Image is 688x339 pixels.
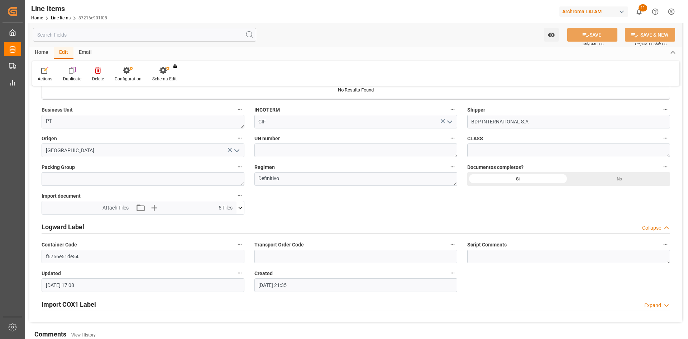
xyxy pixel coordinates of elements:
button: Help Center [647,4,663,20]
button: Container Code [235,240,244,249]
span: 5 Files [219,204,233,212]
span: Business Unit [42,106,73,114]
button: Created [448,268,457,278]
button: INCOTERM [448,105,457,114]
button: CLASS [661,133,670,143]
div: Line Items [31,3,107,14]
input: DD.MM.YYYY HH:MM [254,278,457,292]
span: Shipper [467,106,485,114]
span: UN number [254,135,280,142]
a: View History [71,333,96,338]
input: Search Fields [33,28,256,42]
span: Import document [42,192,81,200]
div: Archroma LATAM [559,6,628,17]
span: Ctrl/CMD + Shift + S [635,41,666,47]
div: Delete [92,76,104,82]
div: Email [73,47,97,59]
button: Import document [235,191,244,200]
button: Archroma LATAM [559,5,631,18]
div: Expand [644,302,661,309]
textarea: PT [42,115,244,128]
span: Container Code [42,241,77,249]
span: Packing Group [42,164,75,171]
span: Updated [42,270,61,277]
button: Packing Group [235,162,244,171]
h2: Logward Label [42,222,84,232]
span: Regimen [254,164,275,171]
textarea: Definitivo [254,172,457,186]
span: Origen [42,135,57,142]
span: Script Comments [467,241,507,249]
button: SAVE & NEW [625,28,675,42]
span: Transport Order Code [254,241,304,249]
div: Actions [38,76,52,82]
div: Home [29,47,54,59]
button: Transport Order Code [448,240,457,249]
div: No [569,172,670,186]
button: Updated [235,268,244,278]
div: Duplicate [63,76,81,82]
div: Edit [54,47,73,59]
button: Regimen [448,162,457,171]
input: Type to search/select [254,115,457,128]
button: Origen [235,133,244,143]
span: CLASS [467,135,483,142]
div: Configuration [115,76,142,82]
h2: Comments [34,329,66,339]
span: Created [254,270,273,277]
button: Business Unit [235,105,244,114]
button: Script Comments [661,240,670,249]
button: show 11 new notifications [631,4,647,20]
button: open menu [444,116,454,127]
span: Documentos completos? [467,164,524,171]
button: Shipper [661,105,670,114]
span: Ctrl/CMD + S [583,41,603,47]
h2: Import COX1 Label [42,300,96,309]
a: Line Items [51,15,71,20]
div: Si [467,172,569,186]
button: open menu [544,28,559,42]
button: UN number [448,133,457,143]
span: 11 [639,4,647,11]
span: INCOTERM [254,106,280,114]
button: open menu [231,145,242,156]
a: Home [31,15,43,20]
button: SAVE [567,28,617,42]
input: DD.MM.YYYY HH:MM [42,278,244,292]
div: Collapse [642,224,661,232]
span: Attach Files [102,204,129,212]
button: Documentos completos? [661,162,670,171]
